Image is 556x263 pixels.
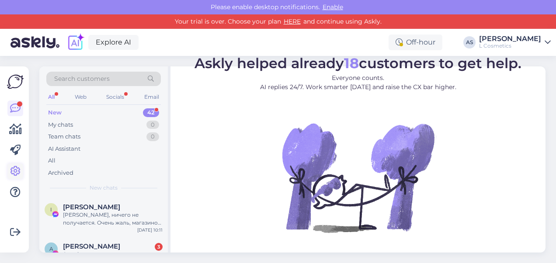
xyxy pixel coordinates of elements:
b: 18 [344,55,359,72]
span: Alexsandra Kazakova-Brichkovska [63,242,120,250]
span: Iren Ulanen [63,203,120,211]
div: [PERSON_NAME], ничего не получается. Очень жаль, магазинов ваших у нас нет [63,211,163,227]
a: [PERSON_NAME]L Cosmetics [479,35,551,49]
img: Askly Logo [7,73,24,90]
div: [DATE] 10:11 [137,227,163,233]
div: Web [73,91,88,103]
span: Search customers [54,74,110,83]
img: No Chat active [279,99,437,256]
div: Attachment [63,250,163,258]
span: Askly helped already customers to get help. [195,55,521,72]
div: 0 [146,121,159,129]
span: I [50,206,52,213]
div: AI Assistant [48,145,80,153]
div: Socials [104,91,126,103]
div: Archived [48,169,73,177]
div: Team chats [48,132,80,141]
div: All [46,91,56,103]
p: Everyone counts. AI replies 24/7. Work smarter [DATE] and raise the CX bar higher. [195,73,521,92]
div: AS [463,36,476,48]
a: Explore AI [88,35,139,50]
span: A [49,246,53,252]
span: Enable [320,3,346,11]
div: Email [142,91,161,103]
div: New [48,108,62,117]
a: HERE [281,17,303,25]
div: L Cosmetics [479,42,541,49]
div: 3 [155,243,163,251]
div: 42 [143,108,159,117]
div: My chats [48,121,73,129]
div: Off-hour [389,35,442,50]
span: New chats [90,184,118,192]
div: 0 [146,132,159,141]
div: All [48,156,56,165]
div: [PERSON_NAME] [479,35,541,42]
img: explore-ai [66,33,85,52]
